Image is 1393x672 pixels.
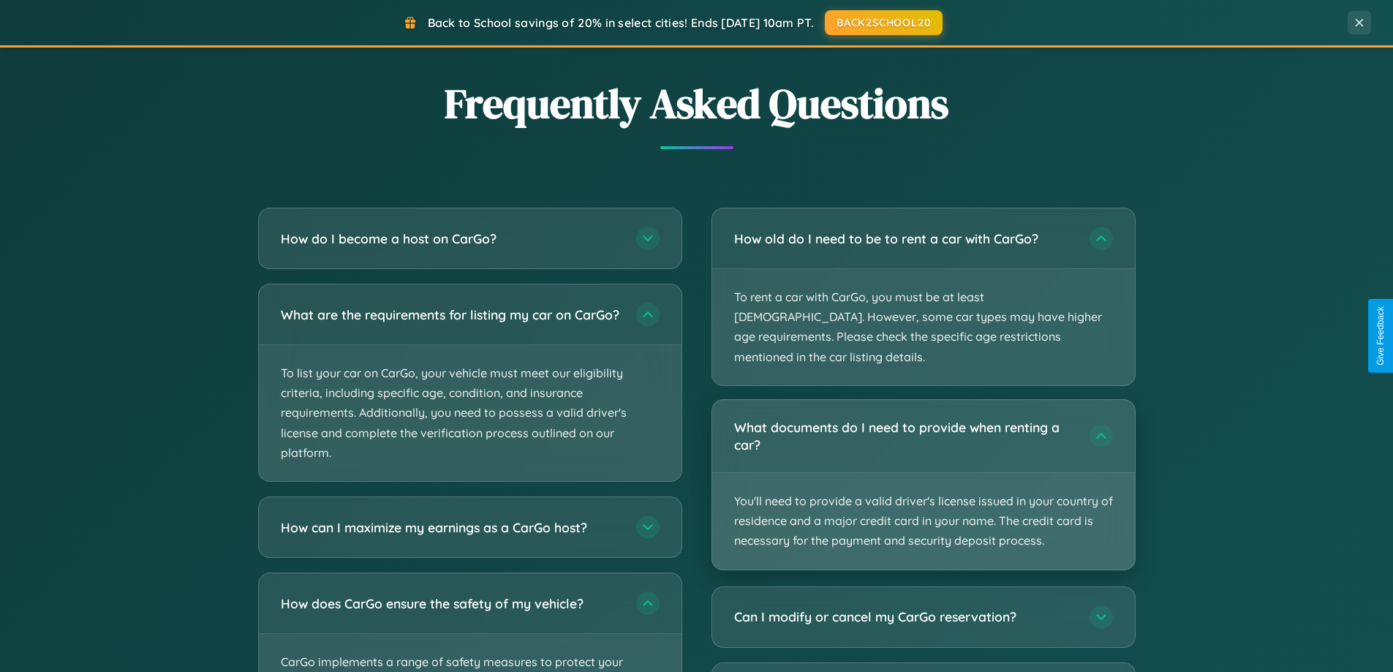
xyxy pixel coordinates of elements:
h3: Can I modify or cancel my CarGo reservation? [734,608,1075,626]
p: To list your car on CarGo, your vehicle must meet our eligibility criteria, including specific ag... [259,345,682,481]
div: Give Feedback [1375,306,1386,366]
button: BACK2SCHOOL20 [825,10,943,35]
h3: How old do I need to be to rent a car with CarGo? [734,230,1075,248]
h3: How does CarGo ensure the safety of my vehicle? [281,594,622,613]
h3: How do I become a host on CarGo? [281,230,622,248]
p: To rent a car with CarGo, you must be at least [DEMOGRAPHIC_DATA]. However, some car types may ha... [712,269,1135,385]
h3: How can I maximize my earnings as a CarGo host? [281,518,622,537]
h2: Frequently Asked Questions [258,75,1136,132]
h3: What documents do I need to provide when renting a car? [734,418,1075,454]
span: Back to School savings of 20% in select cities! Ends [DATE] 10am PT. [428,15,814,30]
h3: What are the requirements for listing my car on CarGo? [281,306,622,324]
p: You'll need to provide a valid driver's license issued in your country of residence and a major c... [712,473,1135,570]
